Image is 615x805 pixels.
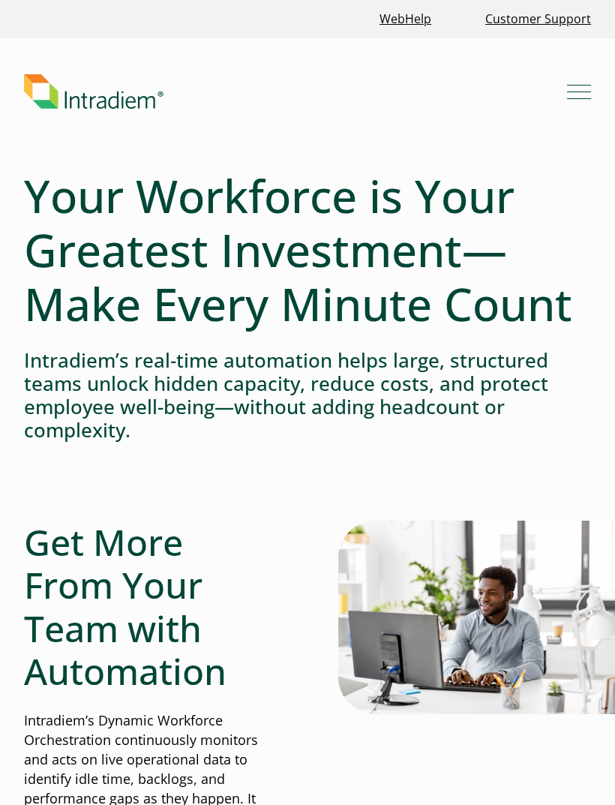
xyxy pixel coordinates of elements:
button: Mobile Navigation Button [567,80,591,104]
a: Customer Support [479,3,597,35]
a: Link to homepage of Intradiem [24,74,567,109]
h4: Intradiem’s real-time automation helps large, structured teams unlock hidden capacity, reduce cos... [24,349,591,443]
img: Man typing on computer with real-time automation [338,521,615,715]
h2: Get More From Your Team with Automation [24,521,277,693]
img: Intradiem [24,74,163,109]
a: Link opens in a new window [373,3,437,35]
h1: Your Workforce is Your Greatest Investment—Make Every Minute Count [24,169,591,331]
